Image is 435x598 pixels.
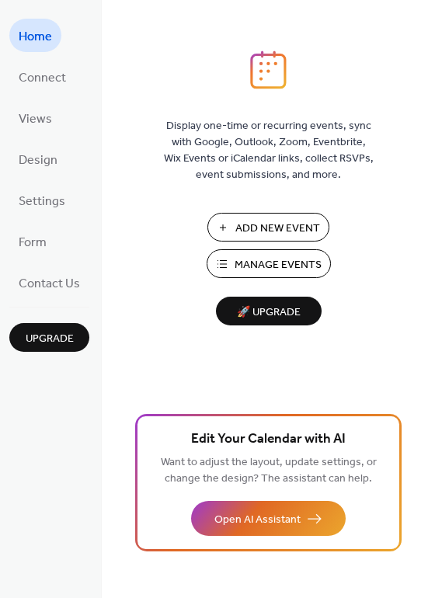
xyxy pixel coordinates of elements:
[191,501,346,536] button: Open AI Assistant
[161,452,377,489] span: Want to adjust the layout, update settings, or change the design? The assistant can help.
[9,101,61,134] a: Views
[214,512,301,528] span: Open AI Assistant
[216,297,322,325] button: 🚀 Upgrade
[19,148,57,172] span: Design
[19,107,52,131] span: Views
[9,224,56,258] a: Form
[250,50,286,89] img: logo_icon.svg
[207,249,331,278] button: Manage Events
[9,183,75,217] a: Settings
[19,272,80,296] span: Contact Us
[9,19,61,52] a: Home
[19,25,52,49] span: Home
[19,231,47,255] span: Form
[235,257,322,273] span: Manage Events
[225,302,312,323] span: 🚀 Upgrade
[26,331,74,347] span: Upgrade
[191,429,346,450] span: Edit Your Calendar with AI
[235,221,320,237] span: Add New Event
[9,323,89,352] button: Upgrade
[9,60,75,93] a: Connect
[207,213,329,242] button: Add New Event
[19,189,65,214] span: Settings
[164,118,374,183] span: Display one-time or recurring events, sync with Google, Outlook, Zoom, Eventbrite, Wix Events or ...
[9,142,67,176] a: Design
[9,266,89,299] a: Contact Us
[19,66,66,90] span: Connect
